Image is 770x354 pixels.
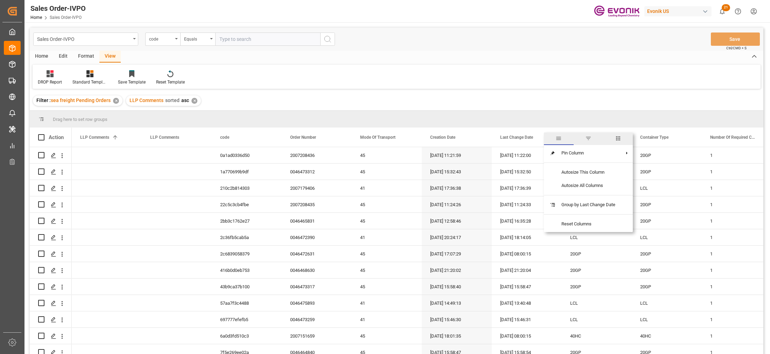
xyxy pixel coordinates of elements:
div: [DATE] 18:01:35 [422,328,492,344]
div: 2c36fb5cab5a [212,229,282,245]
span: Reset Columns [556,217,621,231]
div: ✕ [191,98,197,104]
div: [DATE] 15:58:47 [492,279,562,295]
div: 41 [352,229,422,245]
div: Home [30,51,54,63]
button: open menu [33,32,138,46]
span: sorted [165,97,180,103]
div: 20GP [562,262,632,278]
div: LCL [562,311,632,327]
input: Type to search [215,32,320,46]
div: [DATE] 17:07:29 [422,246,492,262]
div: 45 [352,328,422,344]
div: [DATE] 12:58:46 [422,213,492,229]
button: Help Center [730,3,746,19]
div: LCL [632,180,702,196]
div: 43b9ca37b100 [212,279,282,295]
span: Order Number [290,135,316,140]
span: 21 [722,4,730,11]
div: Format [73,51,99,63]
div: [DATE] 11:22:00 [492,147,562,163]
div: 0046473259 [282,311,352,327]
div: 45 [352,147,422,163]
div: LCL [632,295,702,311]
span: Pin Column [556,146,621,160]
div: 697777efefb5 [212,311,282,327]
div: [DATE] 15:58:40 [422,279,492,295]
div: [DATE] 20:24:17 [422,229,492,245]
div: Press SPACE to select this row. [30,246,72,262]
span: columns [603,132,633,145]
div: 45 [352,246,422,262]
div: Evonik US [644,6,712,16]
span: Mode Of Transport [360,135,395,140]
span: Last Change Date [500,135,533,140]
span: Drag here to set row groups [53,117,107,122]
div: [DATE] 11:24:26 [422,196,492,212]
div: [DATE] 17:36:38 [422,180,492,196]
div: 57aa7f3c4488 [212,295,282,311]
div: [DATE] 15:46:31 [492,311,562,327]
div: 0046475893 [282,295,352,311]
div: Press SPACE to select this row. [30,180,72,196]
div: [DATE] 13:40:48 [492,295,562,311]
div: 20GP [632,164,702,180]
div: Sales Order-IVPO [30,3,86,14]
span: filter [574,132,603,145]
div: [DATE] 15:32:50 [492,164,562,180]
div: 45 [352,196,422,212]
div: 6a0d3fd510c3 [212,328,282,344]
div: [DATE] 18:14:05 [492,229,562,245]
div: 20GP [562,246,632,262]
span: Number Of Required Containers [710,135,757,140]
div: LCL [632,311,702,327]
div: Press SPACE to select this row. [30,279,72,295]
div: 45 [352,164,422,180]
div: [DATE] 17:36:39 [492,180,562,196]
div: 20GP [562,279,632,295]
div: [DATE] 15:46:30 [422,311,492,327]
span: LLP Comments [129,97,163,103]
div: LCL [562,229,632,245]
div: [DATE] 08:00:15 [492,328,562,344]
div: 0a1ad0336d50 [212,147,282,163]
div: [DATE] 16:35:28 [492,213,562,229]
div: 0046465831 [282,213,352,229]
div: Press SPACE to select this row. [30,229,72,246]
div: 0046468630 [282,262,352,278]
div: [DATE] 08:00:15 [492,246,562,262]
div: 2c6839058379 [212,246,282,262]
div: 2007179406 [282,180,352,196]
div: 45 [352,213,422,229]
div: Edit [54,51,73,63]
button: open menu [180,32,215,46]
div: Press SPACE to select this row. [30,262,72,279]
div: [DATE] 14:49:13 [422,295,492,311]
button: Evonik US [644,5,714,18]
div: Sales Order-IVPO [37,34,131,43]
div: 22c5c3cb4fbe [212,196,282,212]
div: Press SPACE to select this row. [30,295,72,311]
img: Evonik-brand-mark-Deep-Purple-RGB.jpeg_1700498283.jpeg [594,5,639,17]
div: 45 [352,279,422,295]
span: Container Type [640,135,668,140]
div: [DATE] 11:24:33 [492,196,562,212]
div: Press SPACE to select this row. [30,164,72,180]
span: sea freight Pending Orders [51,97,111,103]
div: Standard Templates [72,79,107,85]
div: 40HC [562,328,632,344]
span: LLP Comments [80,135,109,140]
div: 41 [352,311,422,327]
div: 2bb3c1762e27 [212,213,282,229]
div: [DATE] 21:20:02 [422,262,492,278]
span: Filter : [36,97,51,103]
div: 2007208436 [282,147,352,163]
div: [DATE] 21:20:04 [492,262,562,278]
div: Press SPACE to select this row. [30,196,72,213]
div: 0046472390 [282,229,352,245]
div: 20GP [632,262,702,278]
div: 210c2b814303 [212,180,282,196]
div: 40HC [632,328,702,344]
span: code [220,135,229,140]
span: Autosize This Column [556,166,621,179]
